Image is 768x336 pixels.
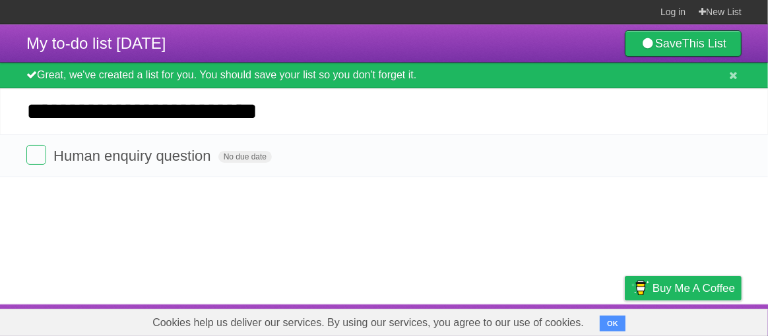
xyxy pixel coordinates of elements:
b: This List [682,37,726,50]
button: OK [600,316,625,331]
span: Buy me a coffee [653,277,735,300]
span: No due date [218,151,272,163]
a: Developers [493,308,546,333]
label: Done [26,145,46,165]
a: SaveThis List [625,30,742,57]
a: Terms [563,308,592,333]
a: Suggest a feature [658,308,742,333]
span: Human enquiry question [53,148,214,164]
a: Buy me a coffee [625,276,742,300]
img: Buy me a coffee [631,277,649,299]
a: Privacy [608,308,642,333]
span: My to-do list [DATE] [26,34,166,52]
span: Cookies help us deliver our services. By using our services, you agree to our use of cookies. [139,310,597,336]
a: About [449,308,477,333]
